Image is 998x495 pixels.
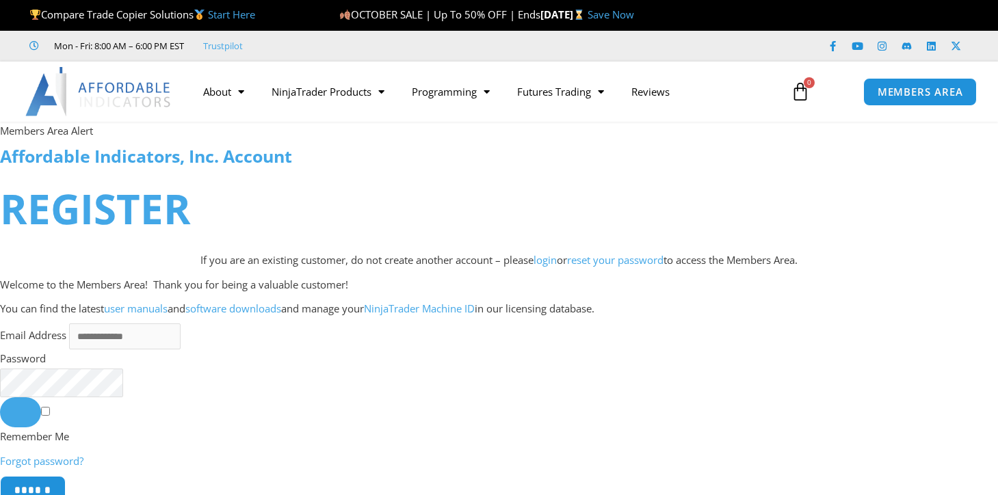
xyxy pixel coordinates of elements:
[189,76,258,107] a: About
[398,76,503,107] a: Programming
[574,10,584,20] img: ⌛
[340,10,350,20] img: 🍂
[104,302,168,315] a: user manuals
[29,8,255,21] span: Compare Trade Copier Solutions
[503,76,618,107] a: Futures Trading
[804,77,815,88] span: 0
[185,302,281,315] a: software downloads
[339,8,540,21] span: OCTOBER SALE | Up To 50% OFF | Ends
[51,38,184,54] span: Mon - Fri: 8:00 AM – 6:00 PM EST
[770,72,830,111] a: 0
[618,76,683,107] a: Reviews
[588,8,634,21] a: Save Now
[567,253,664,267] a: reset your password
[863,78,977,106] a: MEMBERS AREA
[258,76,398,107] a: NinjaTrader Products
[878,87,963,97] span: MEMBERS AREA
[208,8,255,21] a: Start Here
[364,302,475,315] a: NinjaTrader Machine ID
[194,10,205,20] img: 🥇
[25,67,172,116] img: LogoAI | Affordable Indicators – NinjaTrader
[540,8,588,21] strong: [DATE]
[534,253,557,267] a: login
[203,38,243,54] a: Trustpilot
[30,10,40,20] img: 🏆
[189,76,778,107] nav: Menu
